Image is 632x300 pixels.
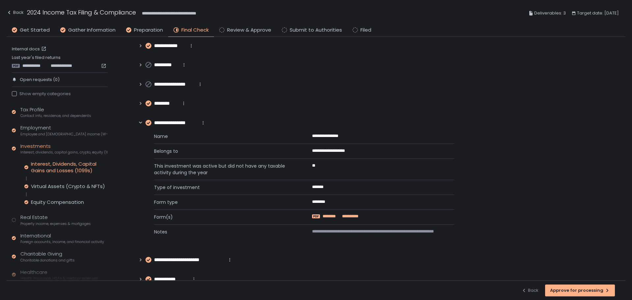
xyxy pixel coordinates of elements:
[20,132,108,137] span: Employee and [DEMOGRAPHIC_DATA] income (W-2s)
[20,214,91,226] div: Real Estate
[20,239,104,244] span: Foreign accounts, income, and financial activity
[20,221,91,226] span: Property income, expenses & mortgages
[20,124,108,137] div: Employment
[154,163,296,176] span: This investment was active but did not have any taxable activity during the year
[577,9,619,17] span: Target date: [DATE]
[20,250,75,263] div: Charitable Giving
[20,113,91,118] span: Contact info, residence, and dependents
[521,287,539,293] div: Back
[154,184,296,191] span: Type of investment
[534,9,566,17] span: Deliverables: 3
[20,276,98,281] span: Health insurance, HSAs & medical expenses
[545,285,615,296] button: Approve for processing
[20,143,108,155] div: Investments
[12,46,48,52] a: Internal docs
[7,8,24,19] button: Back
[181,26,209,34] span: Final Check
[154,229,296,240] span: Notes
[154,133,296,140] span: Name
[521,285,539,296] button: Back
[227,26,271,34] span: Review & Approve
[20,26,50,34] span: Get Started
[154,214,296,220] span: Form(s)
[154,148,296,154] span: Belongs to
[27,8,136,17] h1: 2024 Income Tax Filing & Compliance
[12,55,108,68] div: Last year's filed returns
[31,183,105,190] div: Virtual Assets (Crypto & NFTs)
[68,26,116,34] span: Gather Information
[31,199,84,205] div: Equity Compensation
[20,77,60,83] span: Open requests (0)
[290,26,342,34] span: Submit to Authorities
[31,161,108,174] div: Interest, Dividends, Capital Gains and Losses (1099s)
[20,258,75,263] span: Charitable donations and gifts
[134,26,163,34] span: Preparation
[20,106,91,119] div: Tax Profile
[20,150,108,155] span: Interest, dividends, capital gains, crypto, equity (1099s, K-1s)
[20,232,104,245] div: International
[550,287,610,293] div: Approve for processing
[7,9,24,16] div: Back
[154,199,296,205] span: Form type
[20,269,98,281] div: Healthcare
[360,26,371,34] span: Filed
